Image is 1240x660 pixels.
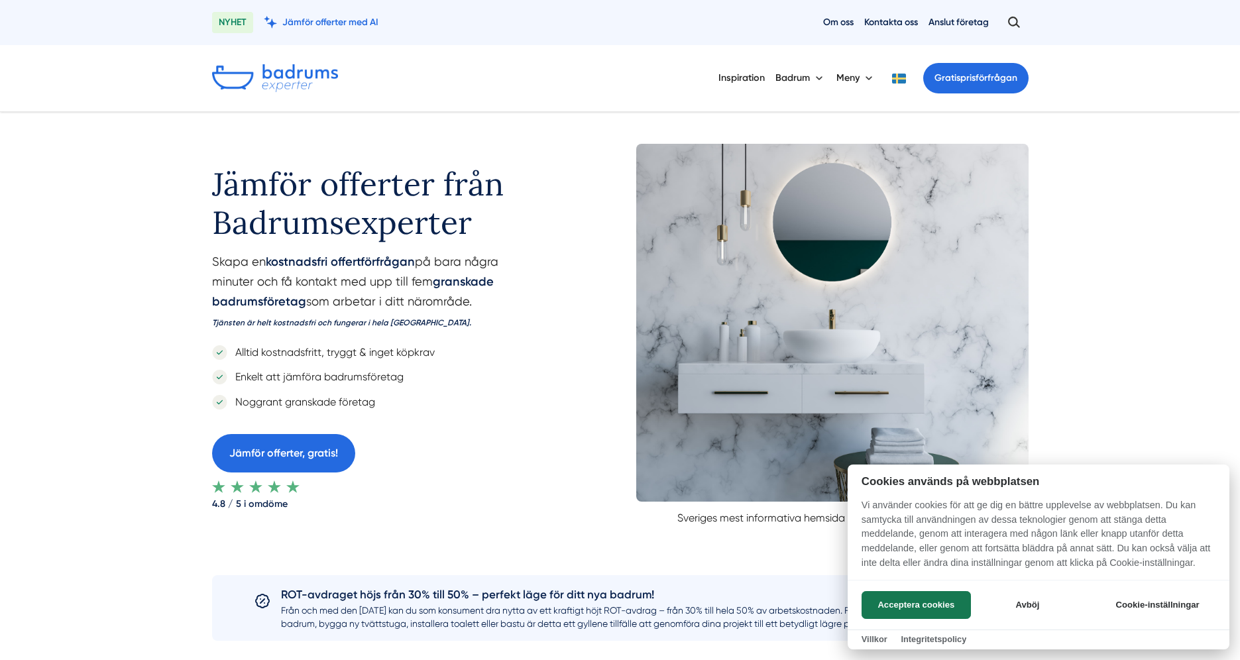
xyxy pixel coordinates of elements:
h2: Cookies används på webbplatsen [848,475,1229,488]
button: Acceptera cookies [862,591,971,619]
a: Villkor [862,634,887,644]
a: Integritetspolicy [901,634,966,644]
p: Vi använder cookies för att ge dig en bättre upplevelse av webbplatsen. Du kan samtycka till anvä... [848,498,1229,579]
button: Cookie-inställningar [1099,591,1215,619]
button: Avböj [975,591,1080,619]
